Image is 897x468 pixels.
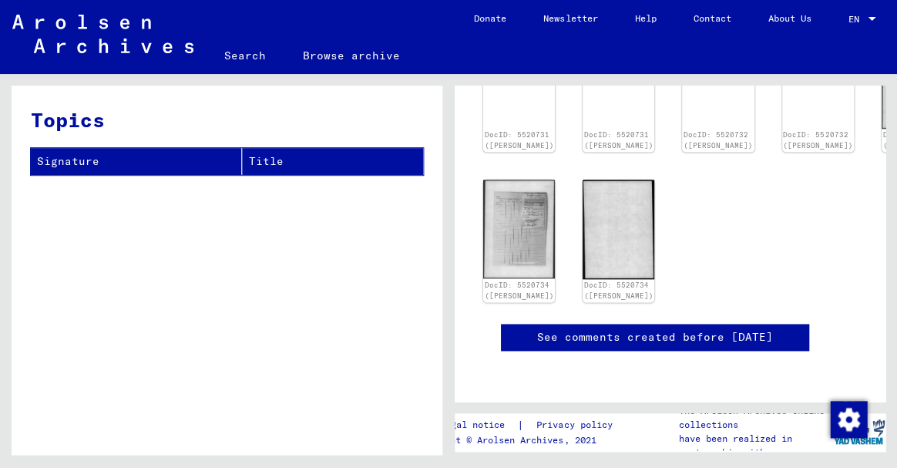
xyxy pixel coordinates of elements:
[12,15,193,53] img: Arolsen_neg.svg
[848,13,858,25] mat-select-trigger: EN
[31,105,422,135] h3: Topics
[485,281,554,300] a: DocID: 5520734 ([PERSON_NAME])
[678,404,831,432] p: The Arolsen Archives online collections
[412,433,658,447] p: Copyright © Arolsen Archives, 2021
[524,417,630,433] a: Privacy policy
[830,401,867,438] img: Zustimmung ändern
[829,400,866,437] div: Zustimmung ändern
[440,417,630,433] div: |
[684,130,753,150] a: DocID: 5520732 ([PERSON_NAME])
[584,130,653,150] a: DocID: 5520731 ([PERSON_NAME])
[31,148,242,175] th: Signature
[783,130,852,150] a: DocID: 5520732 ([PERSON_NAME])
[537,329,773,345] a: See comments created before [DATE]
[206,37,284,74] a: Search
[284,37,418,74] a: Browse archive
[583,180,654,279] img: 002.jpg
[584,281,653,300] a: DocID: 5520734 ([PERSON_NAME])
[242,148,423,175] th: Title
[440,417,517,433] a: Legal notice
[483,180,555,278] img: 001.jpg
[678,432,831,460] p: have been realized in partnership with
[485,130,554,150] a: DocID: 5520731 ([PERSON_NAME])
